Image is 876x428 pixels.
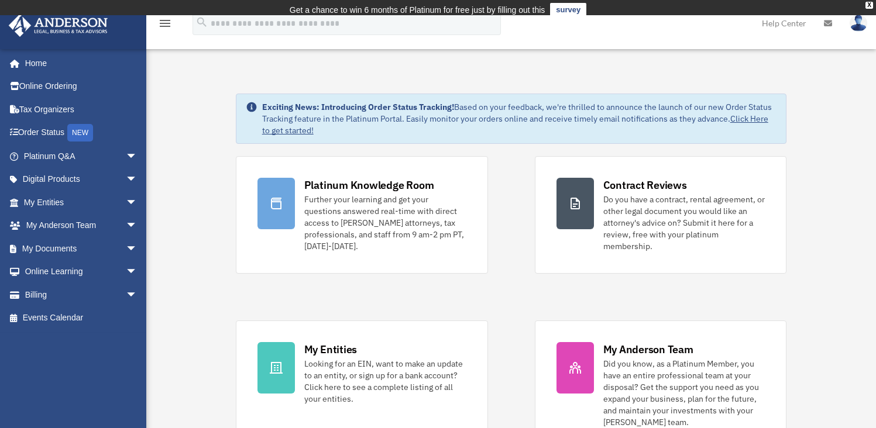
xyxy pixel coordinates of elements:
[195,16,208,29] i: search
[262,113,768,136] a: Click Here to get started!
[8,237,155,260] a: My Documentsarrow_drop_down
[126,283,149,307] span: arrow_drop_down
[8,75,155,98] a: Online Ordering
[304,342,357,357] div: My Entities
[304,194,466,252] div: Further your learning and get your questions answered real-time with direct access to [PERSON_NAM...
[865,2,873,9] div: close
[126,191,149,215] span: arrow_drop_down
[603,194,765,252] div: Do you have a contract, rental agreement, or other legal document you would like an attorney's ad...
[8,306,155,330] a: Events Calendar
[126,260,149,284] span: arrow_drop_down
[126,144,149,168] span: arrow_drop_down
[158,20,172,30] a: menu
[126,214,149,238] span: arrow_drop_down
[850,15,867,32] img: User Pic
[67,124,93,141] div: NEW
[126,168,149,192] span: arrow_drop_down
[603,178,687,192] div: Contract Reviews
[8,168,155,191] a: Digital Productsarrow_drop_down
[8,214,155,237] a: My Anderson Teamarrow_drop_down
[603,358,765,428] div: Did you know, as a Platinum Member, you have an entire professional team at your disposal? Get th...
[8,144,155,168] a: Platinum Q&Aarrow_drop_down
[8,260,155,284] a: Online Learningarrow_drop_down
[8,98,155,121] a: Tax Organizers
[262,101,777,136] div: Based on your feedback, we're thrilled to announce the launch of our new Order Status Tracking fe...
[8,121,155,145] a: Order StatusNEW
[603,342,693,357] div: My Anderson Team
[126,237,149,261] span: arrow_drop_down
[236,156,488,274] a: Platinum Knowledge Room Further your learning and get your questions answered real-time with dire...
[550,3,586,17] a: survey
[5,14,111,37] img: Anderson Advisors Platinum Portal
[304,178,434,192] div: Platinum Knowledge Room
[158,16,172,30] i: menu
[304,358,466,405] div: Looking for an EIN, want to make an update to an entity, or sign up for a bank account? Click her...
[290,3,545,17] div: Get a chance to win 6 months of Platinum for free just by filling out this
[8,51,149,75] a: Home
[8,283,155,306] a: Billingarrow_drop_down
[8,191,155,214] a: My Entitiesarrow_drop_down
[535,156,787,274] a: Contract Reviews Do you have a contract, rental agreement, or other legal document you would like...
[262,102,454,112] strong: Exciting News: Introducing Order Status Tracking!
